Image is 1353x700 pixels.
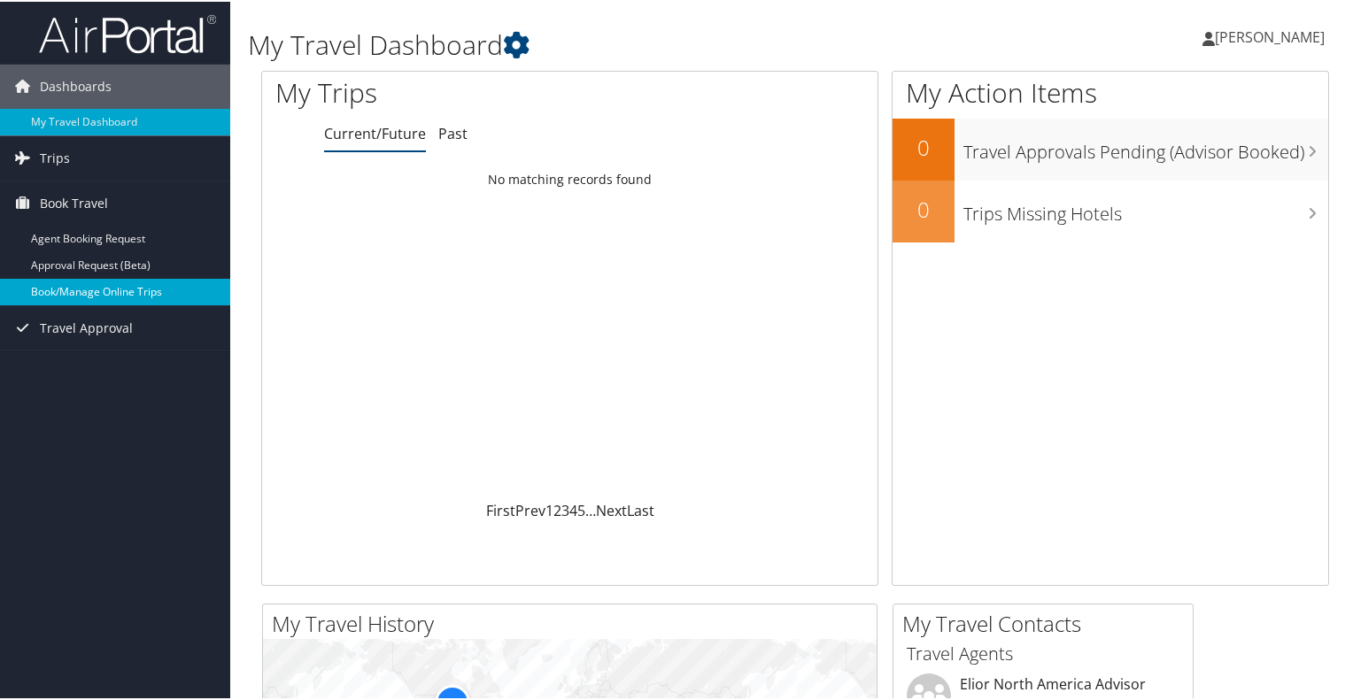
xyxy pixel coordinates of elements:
a: Past [438,122,468,142]
a: 2 [553,499,561,519]
span: Dashboards [40,63,112,107]
a: 5 [577,499,585,519]
a: [PERSON_NAME] [1202,9,1342,62]
h3: Travel Agents [907,640,1179,665]
span: Trips [40,135,70,179]
a: 3 [561,499,569,519]
h1: My Travel Dashboard [248,25,978,62]
a: Next [596,499,627,519]
a: 0Travel Approvals Pending (Advisor Booked) [893,117,1328,179]
span: Travel Approval [40,304,133,349]
h2: 0 [893,131,955,161]
span: [PERSON_NAME] [1215,26,1325,45]
span: … [585,499,596,519]
h1: My Action Items [893,73,1328,110]
h1: My Trips [275,73,608,110]
a: Prev [515,499,545,519]
span: Book Travel [40,180,108,224]
a: First [486,499,515,519]
a: 1 [545,499,553,519]
h2: My Travel History [272,607,877,637]
a: 4 [569,499,577,519]
a: 0Trips Missing Hotels [893,179,1328,241]
a: Last [627,499,654,519]
img: airportal-logo.png [39,12,216,53]
h3: Trips Missing Hotels [963,191,1328,225]
h3: Travel Approvals Pending (Advisor Booked) [963,129,1328,163]
h2: My Travel Contacts [902,607,1193,637]
h2: 0 [893,193,955,223]
a: Current/Future [324,122,426,142]
td: No matching records found [262,162,878,194]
